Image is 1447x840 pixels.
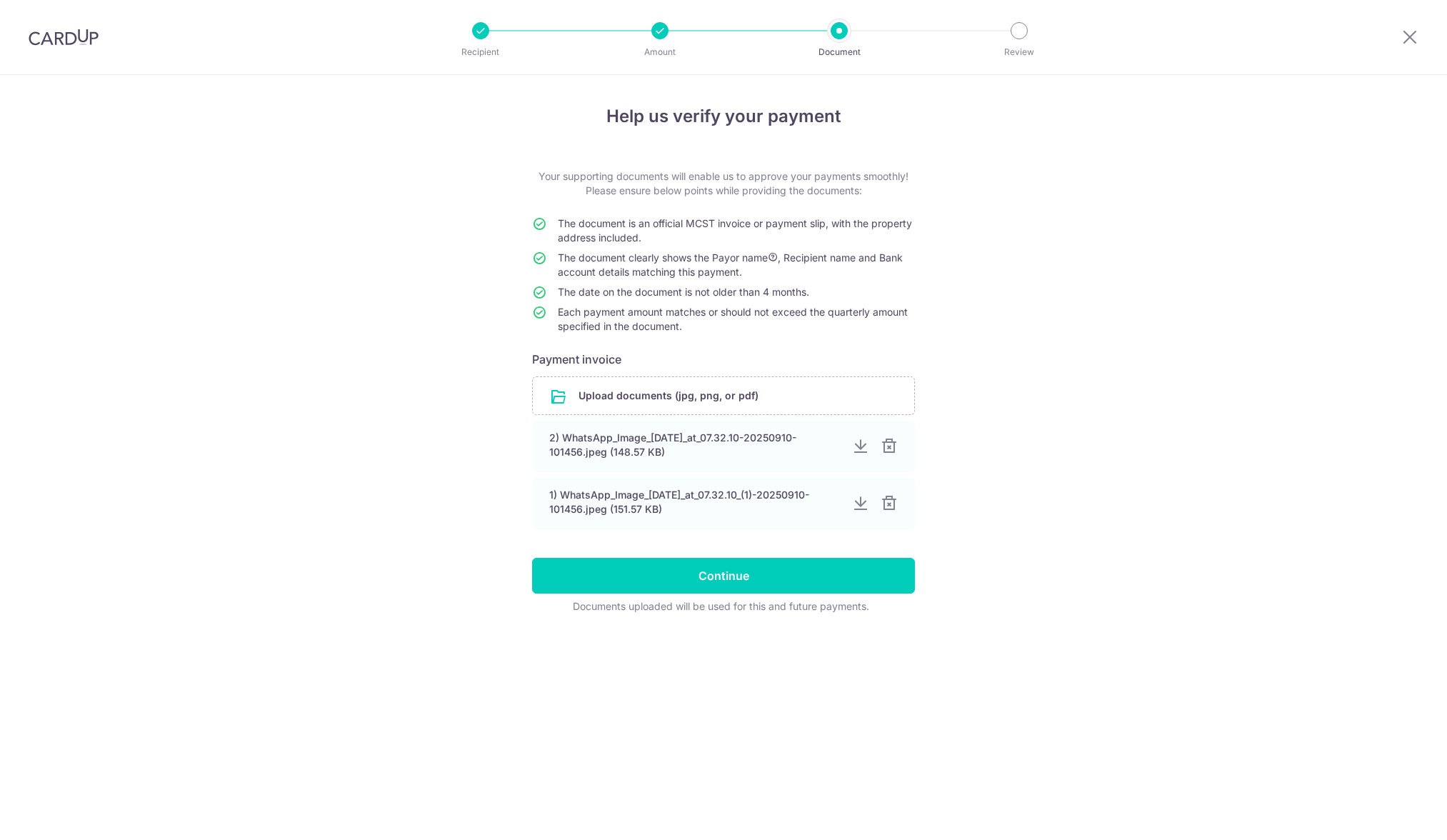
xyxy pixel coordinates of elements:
p: Your supporting documents will enable us to approve your payments smoothly! Please ensure below p... [532,169,915,198]
img: CardUp [29,29,99,46]
span: The document clearly shows the Payor name , Recipient name and Bank account details matching this... [558,251,903,278]
span: Each payment amount matches or should not exceed the quarterly amount specified in the document. [558,306,908,332]
div: 1) WhatsApp_Image_[DATE]_at_07.32.10_(1)-20250910-101456.jpeg (151.57 KB) [549,488,841,516]
span: The document is an official MCST invoice or payment slip, with the property address included. [558,217,912,244]
div: 2) WhatsApp_Image_[DATE]_at_07.32.10-20250910-101456.jpeg (148.57 KB) [549,431,841,459]
p: Recipient [428,45,534,59]
h6: Payment invoice [532,351,915,368]
p: Document [786,45,892,59]
input: Continue [532,558,915,594]
span: The date on the document is not older than 4 months. [558,286,809,298]
p: Review [966,45,1072,59]
p: Amount [607,45,713,59]
h4: Help us verify your payment [532,104,915,129]
div: Upload documents (jpg, png, or pdf) [532,376,915,415]
div: Documents uploaded will be used for this and future payments. [532,599,909,614]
